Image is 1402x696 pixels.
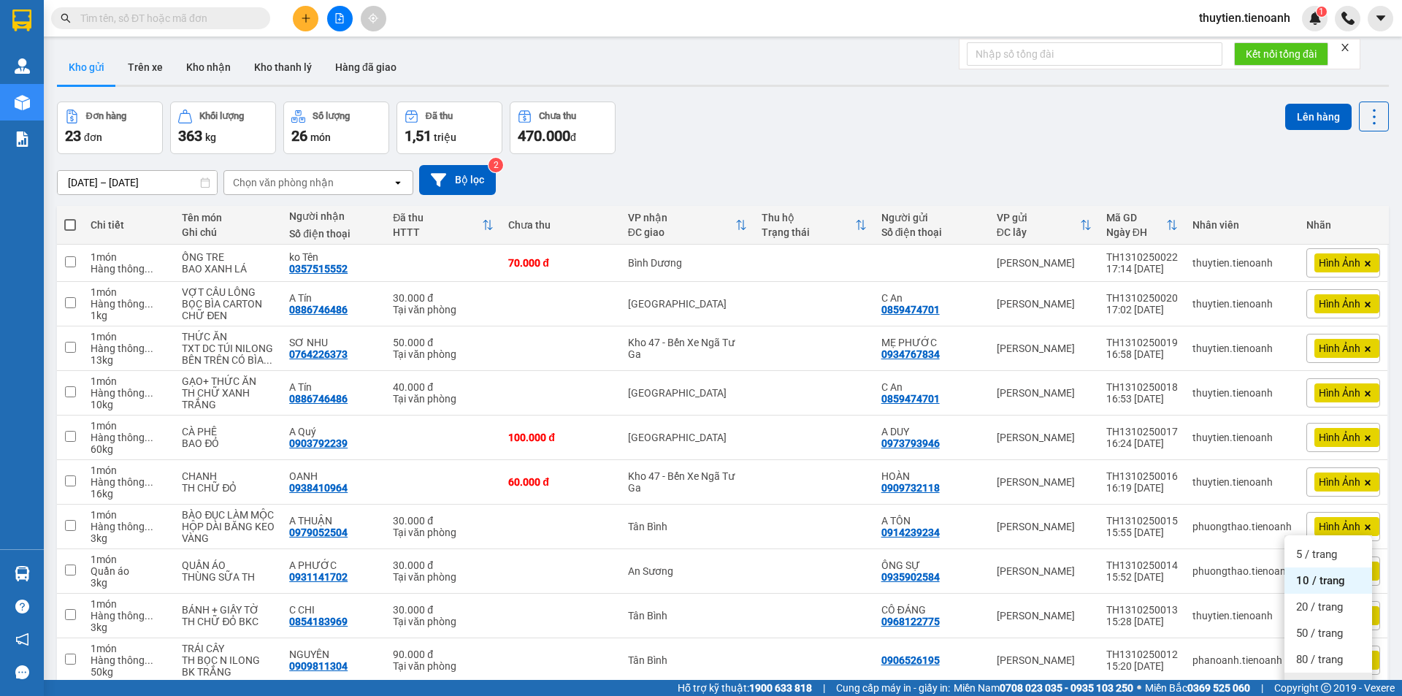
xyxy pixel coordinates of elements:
div: ĐC lấy [997,226,1080,238]
div: 15:55 [DATE] [1106,527,1178,538]
div: 16:58 [DATE] [1106,348,1178,360]
span: ... [145,521,153,532]
div: Tại văn phòng [393,616,494,627]
div: Khối lượng [199,111,244,121]
div: ĐC giao [628,226,735,238]
div: Ngày ĐH [1106,226,1166,238]
div: VỢT CẦU LÔNG [182,286,275,298]
span: Cung cấp máy in - giấy in: [836,680,950,696]
div: TH1310250022 [1106,251,1178,263]
div: 1 món [91,464,167,476]
span: ... [145,432,153,443]
button: Kết nối tổng đài [1234,42,1328,66]
div: thuytien.tienoanh [1192,432,1292,443]
div: Đã thu [393,212,482,223]
span: Hình Ảnh [1319,386,1360,399]
div: Tại văn phòng [393,393,494,405]
sup: 2 [489,158,503,172]
div: 17:02 [DATE] [1106,304,1178,316]
span: ... [145,343,153,354]
div: [PERSON_NAME] [997,343,1092,354]
span: ... [264,354,272,366]
div: Chi tiết [91,219,167,231]
div: Nhân viên [1192,219,1292,231]
div: 0935902584 [881,571,940,583]
div: Tân Bình [628,610,747,622]
div: 1 món [91,554,167,565]
th: Toggle SortBy [386,206,501,245]
span: ... [145,263,153,275]
span: | [1261,680,1263,696]
span: 470.000 [518,127,570,145]
span: 1 [1319,7,1324,17]
span: Hỗ trợ kỹ thuật: [678,680,812,696]
span: 80 / trang [1296,652,1343,667]
div: thuytien.tienoanh [1192,476,1292,488]
span: 26 [291,127,307,145]
th: Toggle SortBy [621,206,754,245]
div: Tại văn phòng [393,304,494,316]
div: Kho 47 - Bến Xe Ngã Tư Ga [628,337,747,360]
strong: 0708 023 035 - 0935 103 250 [1000,682,1133,694]
div: Số điện thoại [289,228,378,240]
div: Hàng thông thường [91,298,167,310]
div: 0931141702 [289,571,348,583]
div: THỨC ĂN [182,331,275,343]
div: 30.000 đ [393,515,494,527]
div: Chưa thu [508,219,613,231]
span: món [310,131,331,143]
div: 0909732118 [881,482,940,494]
span: search [61,13,71,23]
span: Hình Ảnh [1319,475,1360,489]
div: TH1310250018 [1106,381,1178,393]
div: 1 kg [91,310,167,321]
div: 90.000 đ [393,649,494,660]
span: Hình Ảnh [1319,520,1360,533]
div: phuongthao.tienoanh [1192,565,1292,577]
div: TH CHỮ ĐỎ BKC [182,616,275,627]
div: 1 món [91,643,167,654]
div: [GEOGRAPHIC_DATA] [628,298,747,310]
div: HỘP DÀI BĂNG KEO VÀNG [182,521,275,544]
div: [PERSON_NAME] [997,298,1092,310]
button: aim [361,6,386,31]
div: 0854183969 [289,616,348,627]
span: 100 / trang [1296,678,1349,693]
div: Tại văn phòng [393,571,494,583]
img: phone-icon [1341,12,1355,25]
div: A DUY [881,426,982,437]
span: aim [368,13,378,23]
div: HOÀN [881,470,982,482]
div: Hàng thông thường [91,263,167,275]
div: ÔNG SỰ [881,559,982,571]
strong: 1900 633 818 [749,682,812,694]
div: 60 kg [91,443,167,455]
sup: 1 [1317,7,1327,17]
div: 3 kg [91,577,167,589]
div: thuytien.tienoanh [1192,257,1292,269]
img: warehouse-icon [15,95,30,110]
div: Tại văn phòng [393,348,494,360]
div: phanoanh.tienoanh [1192,654,1292,666]
div: 70.000 đ [508,257,613,269]
span: | [823,680,825,696]
div: A THUẬN [289,515,378,527]
button: plus [293,6,318,31]
div: 0764226373 [289,348,348,360]
div: thuytien.tienoanh [1192,387,1292,399]
span: file-add [334,13,345,23]
div: TH1310250017 [1106,426,1178,437]
div: 1 món [91,509,167,521]
div: QUẦN ÁO [182,559,275,571]
div: CHANH [182,470,275,482]
div: 16:24 [DATE] [1106,437,1178,449]
div: Trạng thái [762,226,855,238]
div: 0968122775 [881,616,940,627]
div: 16:19 [DATE] [1106,482,1178,494]
div: 0859474701 [881,393,940,405]
div: [GEOGRAPHIC_DATA] [628,432,747,443]
span: kg [205,131,216,143]
div: 3 kg [91,622,167,633]
div: Ghi chú [182,226,275,238]
button: Chưa thu470.000đ [510,102,616,154]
